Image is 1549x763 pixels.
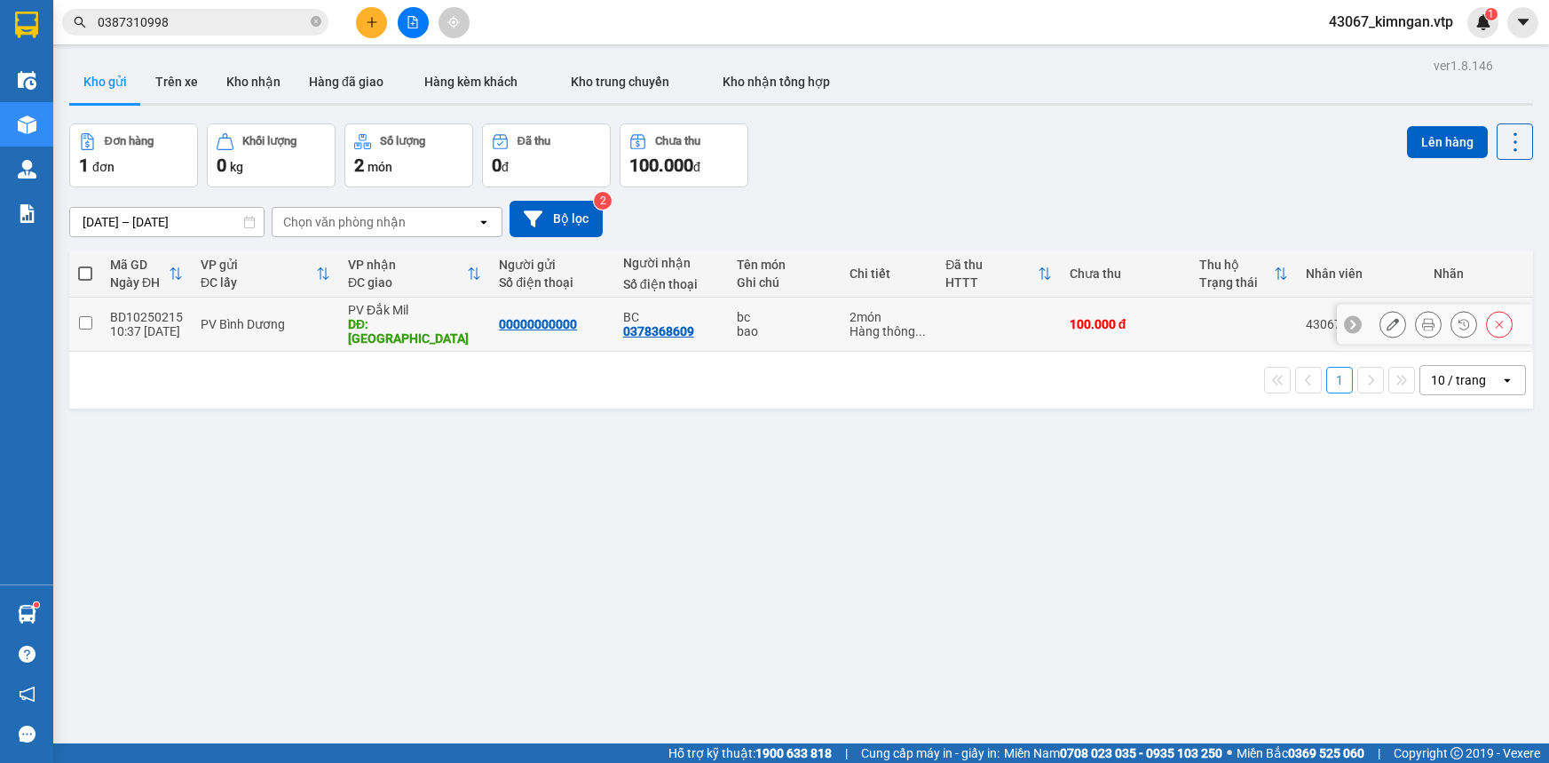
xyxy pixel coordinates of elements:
[380,135,425,147] div: Số lượng
[98,12,307,32] input: Tìm tên, số ĐT hoặc mã đơn
[19,646,36,663] span: question-circle
[1515,14,1531,30] span: caret-down
[92,160,115,174] span: đơn
[737,275,831,290] div: Ghi chú
[845,743,848,763] span: |
[311,14,321,31] span: close-circle
[19,726,36,743] span: message
[518,135,550,147] div: Đã thu
[201,258,316,272] div: VP gửi
[655,135,700,147] div: Chưa thu
[1407,126,1488,158] button: Lên hàng
[1378,743,1380,763] span: |
[18,115,36,134] img: warehouse-icon
[620,123,748,187] button: Chưa thu100.000đ
[367,160,392,174] span: món
[19,686,36,703] span: notification
[69,123,198,187] button: Đơn hàng1đơn
[348,303,481,317] div: PV Đắk Mil
[623,310,719,324] div: BC
[1500,373,1514,387] svg: open
[1488,8,1494,20] span: 1
[110,258,169,272] div: Mã GD
[915,324,926,338] span: ...
[1326,367,1353,393] button: 1
[1315,11,1467,33] span: 43067_kimngan.vtp
[348,258,467,272] div: VP nhận
[510,201,603,237] button: Bộ lọc
[945,275,1038,290] div: HTTT
[482,123,611,187] button: Đã thu0đ
[1450,747,1463,759] span: copyright
[207,123,336,187] button: Khối lượng0kg
[1060,746,1222,760] strong: 0708 023 035 - 0935 103 250
[629,155,693,176] span: 100.000
[1306,317,1416,331] div: 43067_kimngan.vtp
[723,75,830,89] span: Kho nhận tổng hợp
[79,155,89,176] span: 1
[623,277,719,291] div: Số điện thoại
[1070,317,1182,331] div: 100.000 đ
[110,324,183,338] div: 10:37 [DATE]
[356,7,387,38] button: plus
[69,60,141,103] button: Kho gửi
[499,275,605,290] div: Số điện thoại
[737,324,831,338] div: bao
[755,746,832,760] strong: 1900 633 818
[737,310,831,324] div: bc
[623,324,694,338] div: 0378368609
[283,213,406,231] div: Chọn văn phòng nhận
[477,215,491,229] svg: open
[110,275,169,290] div: Ngày ĐH
[1431,371,1486,389] div: 10 / trang
[499,317,577,331] div: 00000000000
[850,310,929,324] div: 2 món
[18,204,36,223] img: solution-icon
[571,75,669,89] span: Kho trung chuyển
[1227,750,1232,757] span: ⚪️
[1237,743,1364,763] span: Miền Bắc
[217,155,226,176] span: 0
[34,602,39,608] sup: 1
[1004,743,1222,763] span: Miền Nam
[101,250,192,298] th: Toggle SortBy
[1306,266,1416,281] div: Nhân viên
[1434,266,1522,281] div: Nhãn
[1199,258,1274,272] div: Thu hộ
[242,135,296,147] div: Khối lượng
[230,160,243,174] span: kg
[1288,746,1364,760] strong: 0369 525 060
[850,324,929,338] div: Hàng thông thường
[1199,275,1274,290] div: Trạng thái
[737,258,831,272] div: Tên món
[439,7,470,38] button: aim
[15,12,38,38] img: logo-vxr
[192,250,339,298] th: Toggle SortBy
[937,250,1061,298] th: Toggle SortBy
[424,75,518,89] span: Hàng kèm khách
[693,160,700,174] span: đ
[339,250,490,298] th: Toggle SortBy
[1507,7,1538,38] button: caret-down
[105,135,154,147] div: Đơn hàng
[348,317,481,346] div: DĐ: HỒ TÂY
[295,60,398,103] button: Hàng đã giao
[74,16,86,28] span: search
[18,160,36,179] img: warehouse-icon
[1485,8,1498,20] sup: 1
[311,16,321,27] span: close-circle
[1434,56,1493,76] div: ver 1.8.146
[668,743,832,763] span: Hỗ trợ kỹ thuật:
[861,743,1000,763] span: Cung cấp máy in - giấy in:
[212,60,295,103] button: Kho nhận
[110,310,183,324] div: BD10250215
[502,160,509,174] span: đ
[18,605,36,624] img: warehouse-icon
[344,123,473,187] button: Số lượng2món
[201,275,316,290] div: ĐC lấy
[623,256,719,270] div: Người nhận
[141,60,212,103] button: Trên xe
[850,266,929,281] div: Chi tiết
[201,317,330,331] div: PV Bình Dương
[366,16,378,28] span: plus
